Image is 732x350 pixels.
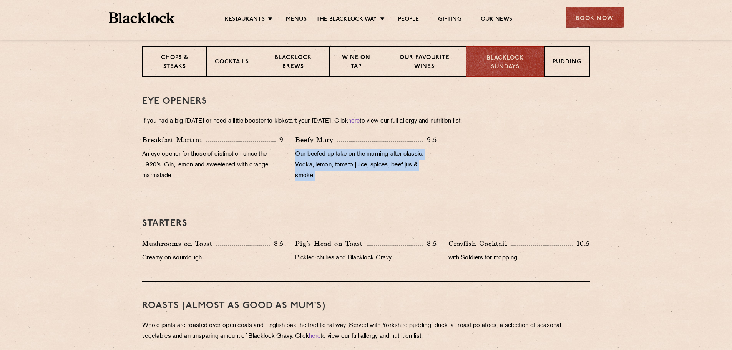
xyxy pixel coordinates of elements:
p: Crayfish Cocktail [448,238,511,249]
p: Cocktails [215,58,249,68]
a: here [348,118,360,124]
p: If you had a big [DATE] or need a little booster to kickstart your [DATE]. Click to view our full... [142,116,590,127]
p: 10.5 [573,239,590,249]
p: Chops & Steaks [151,54,199,72]
p: Pig’s Head on Toast [295,238,367,249]
p: 8.5 [270,239,284,249]
div: Book Now [566,7,624,28]
p: Pickled chillies and Blacklock Gravy [295,253,437,264]
a: Menus [286,16,307,24]
p: Blacklock Brews [265,54,321,72]
h3: Starters [142,219,590,229]
p: Our favourite wines [391,54,458,72]
img: BL_Textured_Logo-footer-cropped.svg [109,12,175,23]
h3: Roasts (Almost as good as Mum's) [142,301,590,311]
a: Our News [481,16,513,24]
p: 9.5 [423,135,437,145]
p: Breakfast Martini [142,134,206,145]
a: Gifting [438,16,461,24]
p: Our beefed up take on the morning-after classic. Vodka, lemon, tomato juice, spices, beef jus & s... [295,149,437,181]
p: 9 [276,135,284,145]
p: Creamy on sourdough [142,253,284,264]
p: Whole joints are roasted over open coals and English oak the traditional way. Served with Yorkshi... [142,320,590,342]
p: Mushrooms on Toast [142,238,216,249]
a: The Blacklock Way [316,16,377,24]
p: Blacklock Sundays [474,54,536,71]
a: here [309,333,320,339]
p: Pudding [553,58,581,68]
p: 8.5 [423,239,437,249]
p: Wine on Tap [337,54,375,72]
h3: Eye openers [142,96,590,106]
p: An eye opener for those of distinction since the 1920’s. Gin, lemon and sweetened with orange mar... [142,149,284,181]
a: Restaurants [225,16,265,24]
a: People [398,16,419,24]
p: with Soldiers for mopping [448,253,590,264]
p: Beefy Mary [295,134,337,145]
